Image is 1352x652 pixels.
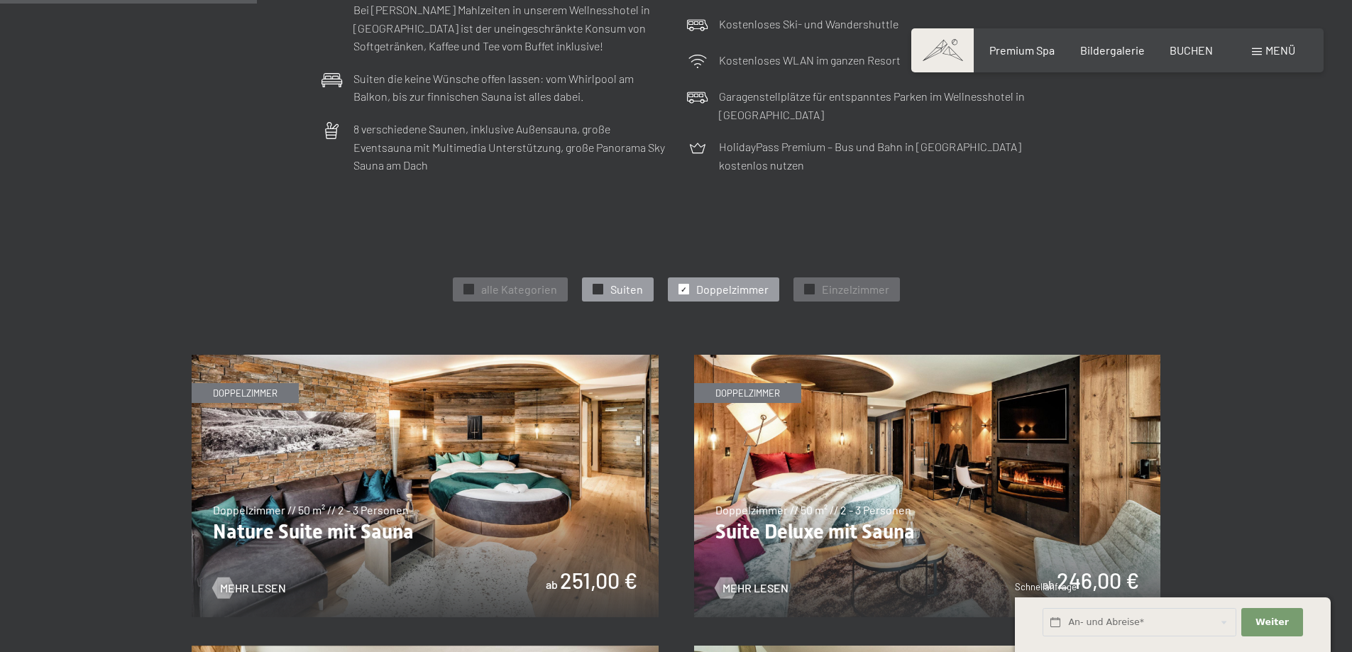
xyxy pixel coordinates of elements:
[481,282,557,297] span: alle Kategorien
[719,51,901,70] p: Kostenloses WLAN im ganzen Resort
[1170,43,1213,57] a: BUCHEN
[353,70,666,106] p: Suiten die keine Wünsche offen lassen: vom Whirlpool am Balkon, bis zur finnischen Sauna ist alle...
[1255,616,1289,629] span: Weiter
[694,355,1161,617] img: Suite Deluxe mit Sauna
[192,355,659,617] img: Nature Suite mit Sauna
[1080,43,1145,57] a: Bildergalerie
[192,355,659,364] a: Nature Suite mit Sauna
[719,138,1031,174] p: HolidayPass Premium – Bus und Bahn in [GEOGRAPHIC_DATA] kostenlos nutzen
[1241,608,1302,637] button: Weiter
[220,580,286,596] span: Mehr Lesen
[719,15,898,33] p: Kostenloses Ski- und Wandershuttle
[822,282,889,297] span: Einzelzimmer
[806,284,812,294] span: ✓
[681,284,686,294] span: ✓
[610,282,643,297] span: Suiten
[595,284,600,294] span: ✓
[353,120,666,175] p: 8 verschiedene Saunen, inklusive Außensauna, große Eventsauna mit Multimedia Unterstützung, große...
[213,580,286,596] a: Mehr Lesen
[696,282,769,297] span: Doppelzimmer
[466,284,471,294] span: ✓
[694,355,1161,364] a: Suite Deluxe mit Sauna
[719,87,1031,123] p: Garagenstellplätze für entspanntes Parken im Wellnesshotel in [GEOGRAPHIC_DATA]
[722,580,788,596] span: Mehr Lesen
[715,580,788,596] a: Mehr Lesen
[989,43,1055,57] a: Premium Spa
[1265,43,1295,57] span: Menü
[1015,581,1077,592] span: Schnellanfrage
